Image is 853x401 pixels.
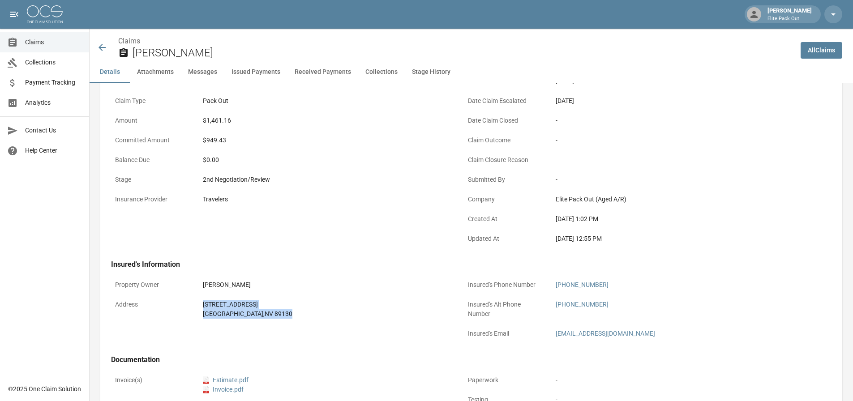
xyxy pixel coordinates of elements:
[118,36,793,47] nav: breadcrumb
[203,309,449,319] div: [GEOGRAPHIC_DATA] , NV 89130
[464,371,544,389] p: Paperwork
[203,280,449,290] div: [PERSON_NAME]
[556,281,609,288] a: [PHONE_NUMBER]
[358,61,405,83] button: Collections
[8,384,81,393] div: © 2025 One Claim Solution
[464,230,544,247] p: Updated At
[203,385,244,394] a: pdfInvoice.pdf
[556,214,802,224] div: [DATE] 1:02 PM
[111,112,192,129] p: Amount
[111,132,192,149] p: Committed Amount
[764,6,815,22] div: [PERSON_NAME]
[25,58,82,67] span: Collections
[224,61,287,83] button: Issued Payments
[111,371,192,389] p: Invoice(s)
[556,116,802,125] div: -
[464,171,544,188] p: Submitted By
[556,375,802,385] div: -
[111,355,806,364] h4: Documentation
[556,96,802,106] div: [DATE]
[203,116,449,125] div: $1,461.16
[556,195,802,204] div: Elite Pack Out (Aged A/R)
[464,296,544,323] p: Insured's Alt Phone Number
[287,61,358,83] button: Received Payments
[203,175,449,184] div: 2nd Negotiation/Review
[203,375,249,385] a: pdfEstimate.pdf
[203,136,449,145] div: $949.43
[464,325,544,342] p: Insured's Email
[111,171,192,188] p: Stage
[90,61,130,83] button: Details
[203,155,449,165] div: $0.00
[464,132,544,149] p: Claim Outcome
[556,155,802,165] div: -
[111,191,192,208] p: Insurance Provider
[25,98,82,107] span: Analytics
[118,37,140,45] a: Claims
[111,92,192,110] p: Claim Type
[464,210,544,228] p: Created At
[767,15,812,23] p: Elite Pack Out
[27,5,63,23] img: ocs-logo-white-transparent.png
[111,296,192,313] p: Address
[556,175,802,184] div: -
[556,234,802,243] div: [DATE] 12:55 PM
[25,126,82,135] span: Contact Us
[203,96,449,106] div: Pack Out
[90,61,853,83] div: anchor tabs
[203,300,449,309] div: [STREET_ADDRESS]
[801,42,842,59] a: AllClaims
[111,260,806,269] h4: Insured's Information
[405,61,458,83] button: Stage History
[111,151,192,169] p: Balance Due
[464,92,544,110] p: Date Claim Escalated
[25,78,82,87] span: Payment Tracking
[203,195,449,204] div: Travelers
[464,112,544,129] p: Date Claim Closed
[464,191,544,208] p: Company
[111,276,192,294] p: Property Owner
[130,61,181,83] button: Attachments
[25,146,82,155] span: Help Center
[464,151,544,169] p: Claim Closure Reason
[181,61,224,83] button: Messages
[464,276,544,294] p: Insured's Phone Number
[556,136,802,145] div: -
[556,330,655,337] a: [EMAIL_ADDRESS][DOMAIN_NAME]
[556,301,609,308] a: [PHONE_NUMBER]
[133,47,793,60] h2: [PERSON_NAME]
[5,5,23,23] button: open drawer
[25,38,82,47] span: Claims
